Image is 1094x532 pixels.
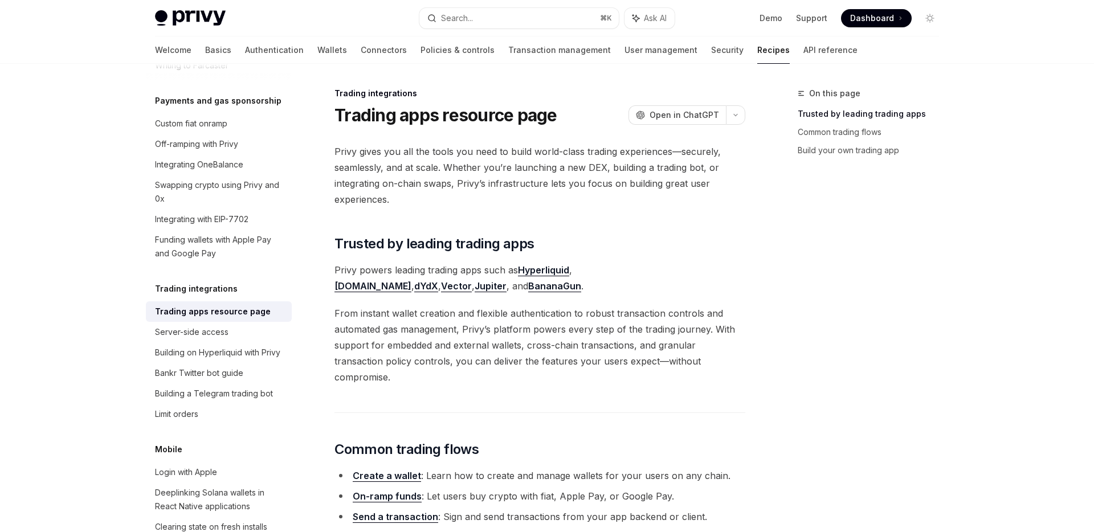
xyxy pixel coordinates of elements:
[146,175,292,209] a: Swapping crypto using Privy and 0x
[155,137,238,151] div: Off-ramping with Privy
[334,144,745,207] span: Privy gives you all the tools you need to build world-class trading experiences—securely, seamles...
[353,511,438,523] a: Send a transaction
[644,13,667,24] span: Ask AI
[155,305,271,318] div: Trading apps resource page
[155,443,182,456] h5: Mobile
[528,280,581,292] a: BananaGun
[146,230,292,264] a: Funding wallets with Apple Pay and Google Pay
[146,482,292,517] a: Deeplinking Solana wallets in React Native applications
[711,36,744,64] a: Security
[850,13,894,24] span: Dashboard
[508,36,611,64] a: Transaction management
[841,9,912,27] a: Dashboard
[518,264,569,276] a: Hyperliquid
[624,36,697,64] a: User management
[155,387,273,400] div: Building a Telegram trading bot
[146,404,292,424] a: Limit orders
[146,301,292,322] a: Trading apps resource page
[155,178,285,206] div: Swapping crypto using Privy and 0x
[419,8,619,28] button: Search...⌘K
[155,158,243,171] div: Integrating OneBalance
[353,490,422,502] a: On-ramp funds
[155,346,280,359] div: Building on Hyperliquid with Privy
[334,468,745,484] li: : Learn how to create and manage wallets for your users on any chain.
[628,105,726,125] button: Open in ChatGPT
[353,470,421,482] a: Create a wallet
[155,282,238,296] h5: Trading integrations
[334,488,745,504] li: : Let users buy crypto with fiat, Apple Pay, or Google Pay.
[155,325,228,339] div: Server-side access
[155,407,198,421] div: Limit orders
[809,87,860,100] span: On this page
[441,280,472,292] a: Vector
[155,117,227,130] div: Custom fiat onramp
[146,462,292,482] a: Login with Apple
[334,440,479,459] span: Common trading flows
[334,509,745,525] li: : Sign and send transactions from your app backend or client.
[155,36,191,64] a: Welcome
[334,262,745,294] span: Privy powers leading trading apps such as , , , , , and .
[205,36,231,64] a: Basics
[441,11,473,25] div: Search...
[334,235,534,253] span: Trusted by leading trading apps
[414,280,438,292] a: dYdX
[796,13,827,24] a: Support
[334,280,411,292] a: [DOMAIN_NAME]
[334,305,745,385] span: From instant wallet creation and flexible authentication to robust transaction controls and autom...
[146,383,292,404] a: Building a Telegram trading bot
[146,322,292,342] a: Server-side access
[361,36,407,64] a: Connectors
[798,105,948,123] a: Trusted by leading trading apps
[155,465,217,479] div: Login with Apple
[798,141,948,159] a: Build your own trading app
[334,105,557,125] h1: Trading apps resource page
[146,134,292,154] a: Off-ramping with Privy
[155,233,285,260] div: Funding wallets with Apple Pay and Google Pay
[624,8,675,28] button: Ask AI
[245,36,304,64] a: Authentication
[760,13,782,24] a: Demo
[798,123,948,141] a: Common trading flows
[155,212,248,226] div: Integrating with EIP-7702
[155,10,226,26] img: light logo
[155,94,281,108] h5: Payments and gas sponsorship
[650,109,719,121] span: Open in ChatGPT
[334,88,745,99] div: Trading integrations
[146,342,292,363] a: Building on Hyperliquid with Privy
[146,363,292,383] a: Bankr Twitter bot guide
[155,366,243,380] div: Bankr Twitter bot guide
[317,36,347,64] a: Wallets
[146,113,292,134] a: Custom fiat onramp
[600,14,612,23] span: ⌘ K
[146,209,292,230] a: Integrating with EIP-7702
[155,486,285,513] div: Deeplinking Solana wallets in React Native applications
[421,36,495,64] a: Policies & controls
[475,280,507,292] a: Jupiter
[921,9,939,27] button: Toggle dark mode
[757,36,790,64] a: Recipes
[803,36,858,64] a: API reference
[146,154,292,175] a: Integrating OneBalance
